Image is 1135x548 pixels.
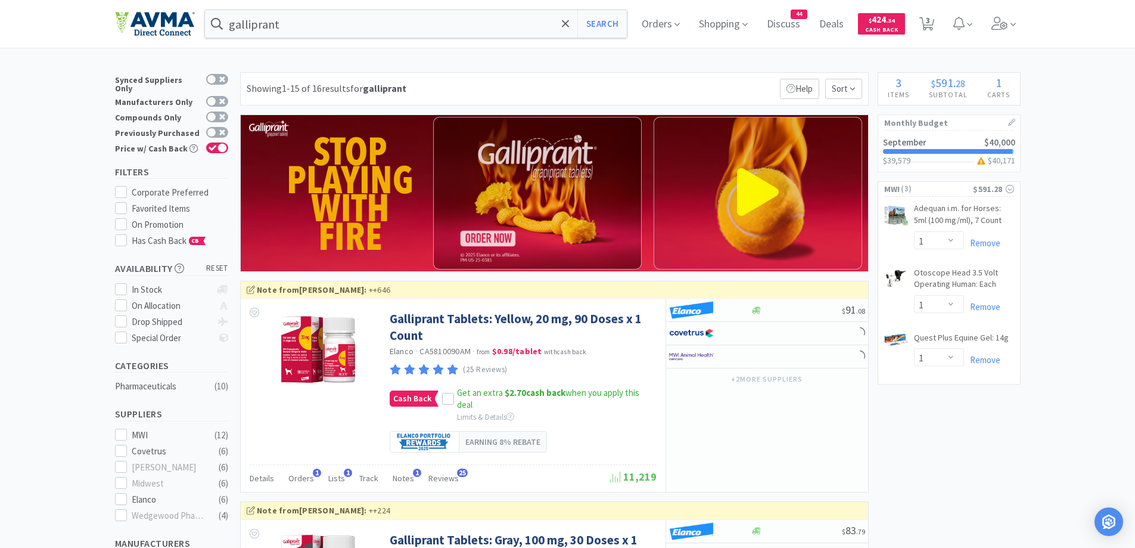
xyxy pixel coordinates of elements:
h5: Filters [115,165,228,179]
div: Compounds Only [115,112,200,122]
div: ++646 [247,283,862,296]
a: Elanco [390,346,414,357]
strong: Note from [PERSON_NAME] : [257,284,367,295]
span: MWI [884,182,900,196]
a: $424.34Cash Back [858,8,905,40]
h4: Carts [978,89,1020,100]
img: d428ef9c4be543ff8609e03ae69b63f5_573359.jpg [279,311,357,388]
div: Open Intercom Messenger [1094,507,1123,536]
span: Get an extra when you apply this deal [457,387,639,410]
span: from [477,348,490,356]
span: $ [869,17,872,24]
img: cad21a4972ff45d6bc147a678ad455e5 [669,301,714,319]
h5: Availability [115,262,228,275]
div: Favorited Items [132,202,228,216]
span: 1 [313,469,321,477]
span: 424 [869,14,895,25]
span: for [350,82,406,94]
div: Midwest [132,476,206,491]
img: f6b2451649754179b5b4e0c70c3f7cb0_2.png [669,348,714,366]
img: galliprant_vb_contentv2.png [433,117,642,270]
a: Remove [964,237,1000,249]
a: Galliprant Tablets: Yellow, 20 mg, 90 Doses x 1 Count [390,311,654,343]
img: galliprant_vb_thumbnail.png [654,117,862,270]
h5: Categories [115,359,228,373]
span: Cash Back [865,27,898,35]
span: CB [189,237,201,244]
a: 3 [915,20,939,31]
span: Has Cash Back [132,235,206,246]
div: On Allocation [132,299,211,313]
img: 40c9098be0884d4b98675f96ea22b47b_197.png [241,115,868,271]
span: 28 [956,78,965,89]
h3: $ [975,156,1015,165]
span: Limits & Details [457,412,514,422]
div: Elanco [132,493,206,507]
h2: September [883,138,926,147]
div: Corporate Preferred [132,185,228,200]
div: In Stock [132,283,211,297]
div: [PERSON_NAME] [132,460,206,475]
span: $ [931,78,935,89]
img: 7218cf7cd6f94b9883497fac1bbbef12_273361.png [884,270,908,287]
div: Drop Shipped [132,315,211,329]
strong: galliprant [363,82,406,94]
div: Showing 1-15 of 16 results [247,81,406,97]
span: 1 [413,469,421,477]
p: Help [780,79,819,99]
img: 875ae074d31c431f97a5fc8e1e064c55_274783.png [884,333,908,346]
span: 591 [935,75,953,90]
span: 91 [842,303,865,317]
span: . 34 [886,17,895,24]
strong: Note from [PERSON_NAME] : [257,505,367,516]
strong: cash back [505,387,565,398]
div: Covetrus [132,444,206,459]
span: . 08 [856,306,865,315]
span: $ [842,306,845,315]
span: Reviews [428,473,459,484]
h1: Monthly Budget [884,115,1014,131]
div: ( 6 ) [219,460,228,475]
span: CA5810090AM [419,346,471,357]
span: Earning 8% rebate [465,435,540,448]
span: Lists [328,473,345,484]
a: Quest Plus Equine Gel: 14g [914,332,1009,349]
span: Cash Back [390,391,434,406]
span: · [472,346,475,357]
div: Previously Purchased [115,127,200,137]
span: · [415,346,418,357]
a: Discuss44 [762,19,805,30]
div: ( 12 ) [214,428,228,442]
h5: Suppliers [115,407,228,421]
div: On Promotion [132,218,228,232]
img: 98f4c47e20fc4beea16dbcddfffd832f_413332.png [884,205,908,225]
div: Manufacturers Only [115,96,200,106]
a: Remove [964,354,1000,366]
img: cad21a4972ff45d6bc147a678ad455e5 [669,522,714,540]
span: with cash back [544,348,586,356]
div: Synced Suppliers Only [115,74,200,92]
span: $ [842,527,845,536]
div: . [919,77,978,89]
h4: Subtotal [919,89,978,100]
div: ( 6 ) [219,476,228,491]
span: 83 [842,524,865,537]
span: 3 [895,75,901,90]
div: ( 6 ) [219,444,228,459]
span: 1 [996,75,1002,90]
a: Deals [814,19,848,30]
span: $39,579 [883,155,910,166]
span: $40,000 [984,137,1015,148]
span: Orders [288,473,314,484]
div: Wedgewood Pharmacy [132,509,206,523]
a: Adequan i.m. for Horses: 5ml (100 mg/ml), 7 Count [914,203,1014,231]
img: e4e33dab9f054f5782a47901c742baa9_102.png [115,11,195,36]
span: Details [250,473,274,484]
a: Earning 8% rebate [390,431,547,453]
span: . 79 [856,527,865,536]
button: Search [577,10,627,38]
div: ( 6 ) [219,493,228,507]
div: ++224 [247,504,862,517]
button: +2more suppliers [725,371,808,388]
span: 11,219 [610,470,657,484]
